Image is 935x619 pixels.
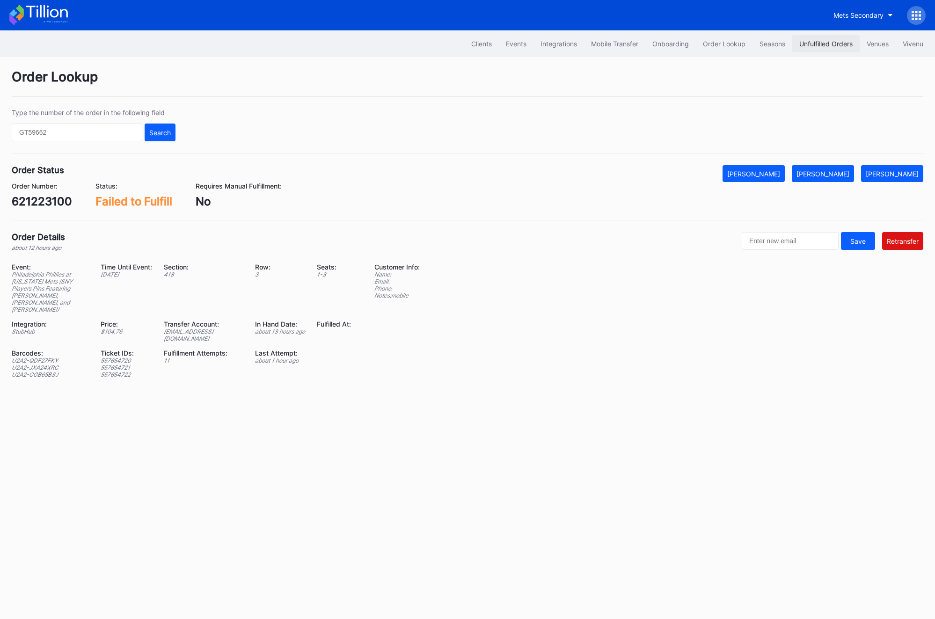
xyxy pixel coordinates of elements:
[164,328,243,342] div: [EMAIL_ADDRESS][DOMAIN_NAME]
[101,371,152,378] div: 557654722
[164,271,243,278] div: 418
[255,328,305,335] div: about 13 hours ago
[255,271,305,278] div: 3
[506,40,526,48] div: Events
[12,271,89,313] div: Philadelphia Phillies at [US_STATE] Mets (SNY Players Pins Featuring [PERSON_NAME], [PERSON_NAME]...
[652,40,689,48] div: Onboarding
[760,40,785,48] div: Seasons
[860,35,896,52] button: Venues
[723,165,785,182] button: [PERSON_NAME]
[12,328,89,335] div: StubHub
[12,182,72,190] div: Order Number:
[12,357,89,364] div: U2A2-QDF27FKY
[374,292,420,299] div: Notes: mobile
[317,271,351,278] div: 1 - 3
[696,35,752,52] button: Order Lookup
[101,328,152,335] div: $ 104.76
[374,278,420,285] div: Email:
[703,40,745,48] div: Order Lookup
[12,124,142,141] input: GT59662
[101,364,152,371] div: 557654721
[903,40,923,48] div: Vivenu
[95,182,172,190] div: Status:
[317,320,351,328] div: Fulfilled At:
[12,371,89,378] div: U2A2-CGB65BSJ
[374,285,420,292] div: Phone:
[861,165,923,182] button: [PERSON_NAME]
[374,263,420,271] div: Customer Info:
[464,35,499,52] button: Clients
[799,40,853,48] div: Unfulfilled Orders
[850,237,866,245] div: Save
[101,349,152,357] div: Ticket IDs:
[826,7,900,24] button: Mets Secondary
[752,35,792,52] button: Seasons
[882,232,923,250] button: Retransfer
[533,35,584,52] button: Integrations
[164,263,243,271] div: Section:
[742,232,839,250] input: Enter new email
[896,35,930,52] button: Vivenu
[12,349,89,357] div: Barcodes:
[255,263,305,271] div: Row:
[255,357,305,364] div: about 1 hour ago
[164,320,243,328] div: Transfer Account:
[164,357,243,364] div: 11
[95,195,172,208] div: Failed to Fulfill
[841,232,875,250] button: Save
[149,129,171,137] div: Search
[101,271,152,278] div: [DATE]
[887,237,919,245] div: Retransfer
[12,69,923,97] div: Order Lookup
[12,244,65,251] div: about 12 hours ago
[796,170,849,178] div: [PERSON_NAME]
[374,271,420,278] div: Name:
[12,364,89,371] div: U2A2-JXA24XRC
[317,263,351,271] div: Seats:
[792,165,854,182] button: [PERSON_NAME]
[12,165,64,175] div: Order Status
[591,40,638,48] div: Mobile Transfer
[541,40,577,48] div: Integrations
[727,170,780,178] div: [PERSON_NAME]
[164,349,243,357] div: Fulfillment Attempts:
[255,320,305,328] div: In Hand Date:
[471,40,492,48] div: Clients
[792,35,860,52] button: Unfulfilled Orders
[12,195,72,208] div: 621223100
[12,320,89,328] div: Integration:
[101,320,152,328] div: Price:
[12,263,89,271] div: Event:
[145,124,175,141] button: Search
[196,182,282,190] div: Requires Manual Fulfillment:
[196,195,282,208] div: No
[833,11,884,19] div: Mets Secondary
[255,349,305,357] div: Last Attempt:
[645,35,696,52] button: Onboarding
[12,109,175,117] div: Type the number of the order in the following field
[584,35,645,52] button: Mobile Transfer
[101,357,152,364] div: 557654720
[867,40,889,48] div: Venues
[499,35,533,52] button: Events
[101,263,152,271] div: Time Until Event:
[12,232,65,242] div: Order Details
[866,170,919,178] div: [PERSON_NAME]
